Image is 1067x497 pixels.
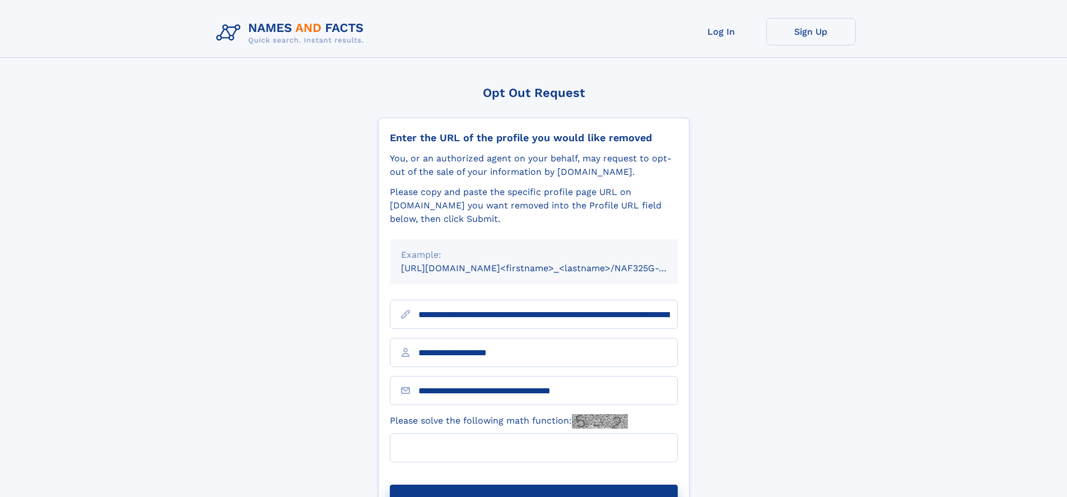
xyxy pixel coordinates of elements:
[212,18,373,48] img: Logo Names and Facts
[390,414,628,429] label: Please solve the following math function:
[401,248,667,262] div: Example:
[378,86,689,100] div: Opt Out Request
[401,263,699,273] small: [URL][DOMAIN_NAME]<firstname>_<lastname>/NAF325G-xxxxxxxx
[390,185,678,226] div: Please copy and paste the specific profile page URL on [DOMAIN_NAME] you want removed into the Pr...
[390,132,678,144] div: Enter the URL of the profile you would like removed
[390,152,678,179] div: You, or an authorized agent on your behalf, may request to opt-out of the sale of your informatio...
[677,18,766,45] a: Log In
[766,18,856,45] a: Sign Up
